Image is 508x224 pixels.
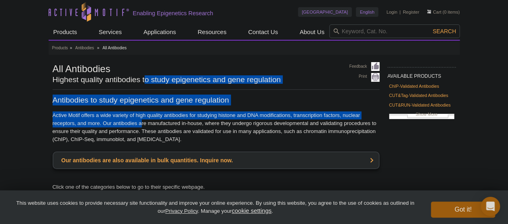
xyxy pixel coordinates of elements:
[53,111,379,143] p: Active Motif offers a wide variety of high quality antibodies for studying histone and DNA modifi...
[386,9,397,15] a: Login
[295,24,329,40] a: About Us
[102,46,126,50] li: All Antibodies
[243,24,283,40] a: Contact Us
[52,44,68,52] a: Products
[349,73,379,82] a: Print
[389,101,451,109] a: CUT&RUN-Validated Antibodies
[356,7,378,17] a: English
[430,28,458,35] button: Search
[53,183,379,191] p: Click one of the categories below to go to their specific webpage.
[298,7,352,17] a: [GEOGRAPHIC_DATA]
[49,24,82,40] a: Products
[481,197,500,216] div: Open Intercom Messenger
[70,46,72,50] li: »
[389,111,454,120] a: Show More
[329,24,460,38] input: Keyword, Cat. No.
[400,7,401,17] li: |
[431,202,495,218] button: Got it!
[427,10,431,14] img: Your Cart
[133,10,213,17] h2: Enabling Epigenetics Research
[165,208,198,214] a: Privacy Policy
[193,24,231,40] a: Resources
[75,44,94,52] a: Antibodies
[53,62,341,74] h1: All Antibodies
[403,9,419,15] a: Register
[139,24,181,40] a: Applications
[389,92,448,99] a: CUT&Tag-Validated Antibodies
[53,76,341,83] h2: Highest quality antibodies to study epigenetics and gene regulation
[94,24,127,40] a: Services
[389,83,439,90] a: ChIP-Validated Antibodies
[232,207,271,214] button: cookie settings
[427,9,441,15] a: Cart
[349,62,379,71] a: Feedback
[53,95,379,105] h2: Antibodies to study epigenetics and gene regulation
[53,151,379,169] a: Our antibodies are also available in bulk quantities. Inquire now.
[13,200,418,215] p: This website uses cookies to provide necessary site functionality and improve your online experie...
[388,67,456,81] h2: AVAILABLE PRODUCTS
[433,28,456,34] span: Search
[97,46,100,50] li: »
[427,7,460,17] li: (0 items)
